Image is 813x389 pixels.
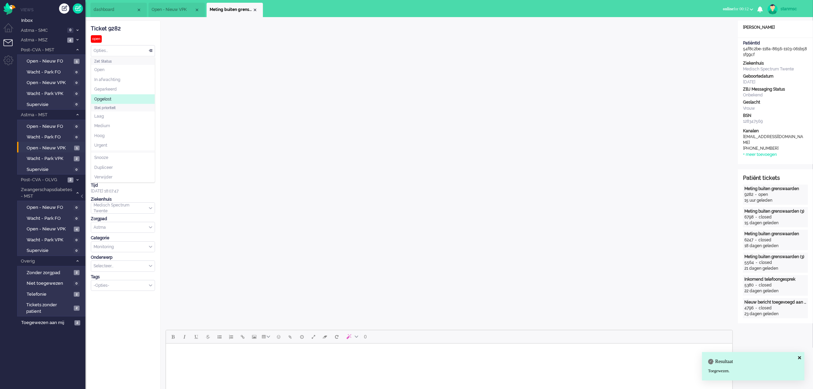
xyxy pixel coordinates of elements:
span: Laag [94,113,104,119]
span: Astma - SMC [20,27,65,34]
div: Meting buiten grenswaarden (3) [744,254,807,260]
a: Open - Nieuw VPK 0 [20,79,85,86]
span: Telefonie [27,291,72,298]
a: stanmsc [766,4,806,14]
span: 0 [73,80,80,85]
div: Creëer ticket [59,3,69,14]
div: 9282 [744,192,753,198]
div: Ziekenhuis [91,197,155,202]
button: Fullscreen [308,331,319,343]
span: Zwangerschapsdiabetes - MST [20,187,73,199]
span: Open - Nieuw FO [27,204,72,211]
span: Open - Nieuw FO [27,123,72,130]
button: Bold [167,331,179,343]
li: Dashboard [90,3,147,17]
button: Delay message [296,331,308,343]
li: Urgent [91,140,155,150]
div: Ziekenhuis [743,61,808,66]
a: Omnidesk [3,4,15,10]
span: 1 [74,146,80,151]
div: Ticket 9282 [91,25,155,33]
span: for 00:12 [723,6,749,11]
span: Dupliceer [94,165,113,171]
div: - [753,237,758,243]
li: Stel prioriteit [91,104,155,150]
button: Strikethrough [202,331,214,343]
a: Open - Nieuw FO 5 [20,57,85,65]
div: closed [759,282,772,288]
div: Vrouw [743,106,808,111]
ul: Stel prioriteit [91,111,155,150]
div: Toegewezen. [708,368,798,374]
li: onlinefor 00:12 [719,2,757,17]
ul: Zet Status [91,65,155,104]
span: Snooze [94,155,108,161]
img: flow_omnibird.svg [3,3,15,15]
span: Tickets zonder patient [26,302,72,314]
span: 2 [74,292,80,297]
span: Wacht - Park VPK [27,91,72,97]
span: Opgelost [94,96,111,102]
span: Open - Nieuw VPK [27,226,72,232]
div: PatiëntId [743,40,808,46]
span: Supervisie [27,166,72,173]
div: [DATE] [743,79,808,85]
div: Zorgpad [91,216,155,222]
a: Quick Ticket [73,3,83,14]
span: 2 [74,320,80,325]
div: Geslacht [743,99,808,105]
span: Wacht - Park VPK [27,237,72,243]
li: In afwachting [91,75,155,85]
button: Table [260,331,273,343]
button: Italic [179,331,191,343]
div: Tags [91,274,155,280]
div: Close tab [194,7,200,13]
button: Underline [191,331,202,343]
li: Open [91,65,155,75]
div: Nieuw bericht toegevoegd aan gesprek [744,299,807,305]
button: onlinefor 00:12 [719,4,757,14]
div: [PHONE_NUMBER] [743,146,804,151]
a: Niet toegewezen 0 [20,279,85,287]
div: Meting buiten grenswaarden [744,186,807,192]
div: - [754,260,759,266]
span: Zonder zorgpad [27,270,72,276]
span: Niet toegewezen [27,280,72,287]
span: 0 [73,248,80,253]
span: 0 [73,124,80,129]
span: Open - Nieuw VPK [152,7,194,13]
div: Meting buiten grenswaarden (3) [744,209,807,214]
button: Clear formatting [319,331,331,343]
div: Onbekend [743,92,808,98]
span: Open - Nieuw FO [27,58,72,65]
div: open [758,192,768,198]
span: 2 [68,177,73,183]
span: 0 [73,167,80,172]
div: 5564 [744,260,754,266]
div: Medisch Spectrum Twente [743,66,808,72]
span: Supervisie [27,102,72,108]
li: Snooze [91,153,155,163]
span: Medium [94,123,110,129]
span: Open - Nieuw VPK [27,80,72,86]
li: Zet Status [91,58,155,104]
div: closed [759,214,772,220]
span: 0 [73,205,80,210]
li: Hoog [91,131,155,141]
a: Supervisie 0 [20,165,85,173]
span: Astma - MST [20,112,73,118]
a: Zonder zorgpad 2 [20,269,85,276]
div: Kanalen [743,128,808,134]
span: online [723,6,733,11]
a: Inbox [20,16,85,24]
a: Toegewezen aan mij 2 [20,319,85,326]
a: Wacht - Park VPK 0 [20,90,85,97]
span: Verwijder [94,174,112,180]
span: Wacht - Park FO [27,215,72,222]
button: Add attachment [284,331,296,343]
span: Stel prioriteit [94,105,116,110]
button: Emoticons [273,331,284,343]
button: Insert/edit image [249,331,260,343]
div: Geboortedatum [743,73,808,79]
